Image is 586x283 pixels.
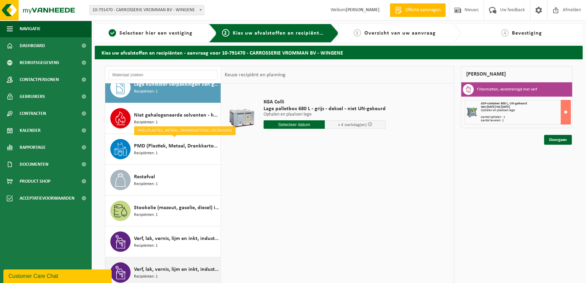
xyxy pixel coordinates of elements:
[134,274,158,280] span: Recipiënten: 1
[354,29,361,37] span: 3
[105,72,221,103] button: Lege kunststof verpakkingen van gevaarlijke stoffen Recipiënten: 1
[481,109,571,112] div: Ophalen en plaatsen lege
[364,31,436,36] span: Overzicht van uw aanvraag
[134,88,158,95] span: Recipiënten: 1
[134,204,219,212] span: Stookolie (mazout, gasolie, diesel) in 200lt-vat
[264,99,386,105] span: KGA Colli
[134,265,219,274] span: Verf, lak, vernis, lijm en inkt, industrieel in kleinverpakking
[134,119,158,126] span: Recipiënten: 1
[501,29,509,37] span: 4
[134,142,219,150] span: PMD (Plastiek, Metaal, Drankkartons) (bedrijven)
[512,31,542,36] span: Bevestiging
[98,29,203,37] a: 1Selecteer hier een vestiging
[134,173,155,181] span: Restafval
[105,103,221,134] button: Niet gehalogeneerde solventen - hoogcalorisch in 200lt-vat Recipiënten: 1
[134,111,219,119] span: Niet gehalogeneerde solventen - hoogcalorisch in 200lt-vat
[20,88,45,105] span: Gebruikers
[134,235,219,243] span: Verf, lak, vernis, lijm en inkt, industrieel in 200lt-vat
[221,66,289,83] div: Keuze recipiënt en planning
[20,71,59,88] span: Contactpersonen
[20,190,74,207] span: Acceptatievoorwaarden
[119,31,193,36] span: Selecteer hier een vestiging
[109,29,116,37] span: 1
[264,120,325,129] input: Selecteer datum
[89,5,204,15] span: 10-791470 - CARROSSERIE VROMMAN BV - WINGENE
[20,20,41,37] span: Navigatie
[109,70,218,80] input: Materiaal zoeken
[477,84,537,95] h3: Filtermatten, verontreinigd met verf
[481,102,527,105] span: ASP-container 800 L, UN-gekeurd
[222,29,229,37] span: 2
[264,105,386,112] span: Lage palletbox 680 L - grijs - deksel - niet UN-gekeurd
[20,139,46,156] span: Rapportage
[20,37,45,54] span: Dashboard
[544,135,572,145] a: Doorgaan
[20,156,48,173] span: Documenten
[105,165,221,196] button: Restafval Recipiënten: 1
[20,54,59,71] span: Bedrijfsgegevens
[338,123,367,127] span: + 4 werkdag(en)
[481,119,571,122] div: Aantal leveren: 1
[134,150,158,157] span: Recipiënten: 1
[481,116,571,119] div: Aantal ophalen : 1
[134,80,219,88] span: Lege kunststof verpakkingen van gevaarlijke stoffen
[461,66,573,82] div: [PERSON_NAME]
[404,7,442,14] span: Offerte aanvragen
[105,226,221,257] button: Verf, lak, vernis, lijm en inkt, industrieel in 200lt-vat Recipiënten: 1
[20,173,50,190] span: Product Shop
[95,46,583,59] h2: Kies uw afvalstoffen en recipiënten - aanvraag voor 10-791470 - CARROSSERIE VROMMAN BV - WINGENE
[3,268,113,283] iframe: chat widget
[105,196,221,226] button: Stookolie (mazout, gasolie, diesel) in 200lt-vat Recipiënten: 1
[233,31,326,36] span: Kies uw afvalstoffen en recipiënten
[134,212,158,218] span: Recipiënten: 1
[481,105,510,109] strong: Van [DATE] tot [DATE]
[90,5,204,15] span: 10-791470 - CARROSSERIE VROMMAN BV - WINGENE
[105,134,221,165] button: PMD (Plastiek, Metaal, Drankkartons) (bedrijven) Recipiënten: 1
[346,7,380,13] strong: [PERSON_NAME]
[134,243,158,249] span: Recipiënten: 1
[264,112,386,117] p: Ophalen en plaatsen lege
[390,3,446,17] a: Offerte aanvragen
[20,122,41,139] span: Kalender
[134,181,158,187] span: Recipiënten: 1
[20,105,46,122] span: Contracten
